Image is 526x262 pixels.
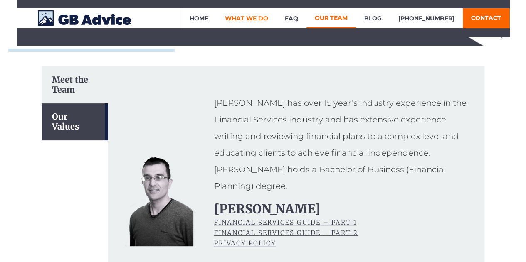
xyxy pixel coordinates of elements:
a: [PHONE_NUMBER] [390,8,463,28]
a: What We Do [217,8,277,28]
div: Meet the Team [42,66,108,103]
a: Home [181,8,217,28]
a: Financial Services Guide – Part 1 [214,218,357,226]
a: PRivacy Policy [214,239,276,247]
h2: [PERSON_NAME] [214,203,468,215]
a: Financial Services Guide – Part 2 [214,229,358,237]
a: Our Team [306,8,356,28]
div: Our Values [42,103,108,140]
a: Contact [463,8,509,28]
a: Blog [356,8,390,28]
a: FAQ [277,8,306,28]
div: [PERSON_NAME] has over 15 year’s industry experience in the Financial Services industry and has e... [214,95,468,194]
